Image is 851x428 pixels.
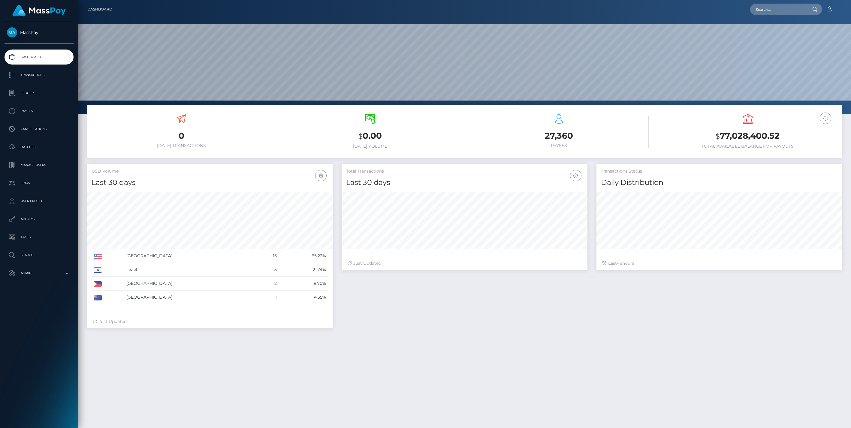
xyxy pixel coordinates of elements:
[601,168,837,174] h5: Transactions Status
[7,269,71,278] p: Admin
[7,161,71,170] p: Manage Users
[750,4,807,15] input: Search...
[5,50,74,65] a: Dashboard
[7,53,71,62] p: Dashboard
[279,249,328,263] td: 65.22%
[617,261,622,266] span: 48
[658,130,837,142] h3: 77,028,400.52
[5,86,74,101] a: Ledger
[94,295,102,300] img: AU.png
[257,291,279,304] td: 1
[87,3,112,16] a: Dashboard
[92,143,271,148] h6: [DATE] Transactions
[7,107,71,116] p: Payees
[7,251,71,260] p: Search
[7,215,71,224] p: API Keys
[469,143,649,148] h6: Payees
[12,5,66,17] img: MassPay Logo
[124,291,257,304] td: [GEOGRAPHIC_DATA]
[92,177,328,188] h4: Last 30 days
[5,266,74,281] a: Admin
[348,260,581,267] div: Just Updated
[5,212,74,227] a: API Keys
[257,249,279,263] td: 15
[5,248,74,263] a: Search
[7,233,71,242] p: Taxes
[94,267,102,273] img: IL.png
[124,263,257,277] td: Israel
[280,144,460,149] h6: [DATE] Volume
[92,168,328,174] h5: USD Volume
[94,254,102,259] img: US.png
[5,176,74,191] a: Links
[279,263,328,277] td: 21.74%
[5,194,74,209] a: User Profile
[7,125,71,134] p: Cancellations
[93,318,327,325] div: Just Updated
[7,143,71,152] p: Batches
[5,104,74,119] a: Payees
[7,27,17,38] img: MassPay
[257,263,279,277] td: 5
[469,130,649,142] h3: 27,360
[280,130,460,142] h3: 0.00
[5,68,74,83] a: Transactions
[7,179,71,188] p: Links
[716,132,720,140] small: $
[358,132,363,140] small: $
[7,89,71,98] p: Ledger
[601,177,837,188] h4: Daily Distribution
[5,140,74,155] a: Batches
[257,277,279,291] td: 2
[124,249,257,263] td: [GEOGRAPHIC_DATA]
[7,197,71,206] p: User Profile
[94,281,102,287] img: PH.png
[7,71,71,80] p: Transactions
[5,230,74,245] a: Taxes
[124,277,257,291] td: [GEOGRAPHIC_DATA]
[658,144,837,149] h6: Total Available Balance for Payouts
[279,277,328,291] td: 8.70%
[5,122,74,137] a: Cancellations
[346,177,583,188] h4: Last 30 days
[602,260,836,267] div: Last hours
[92,130,271,142] h3: 0
[279,291,328,304] td: 4.35%
[5,158,74,173] a: Manage Users
[346,168,583,174] h5: Total Transactions
[5,30,74,35] span: MassPay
